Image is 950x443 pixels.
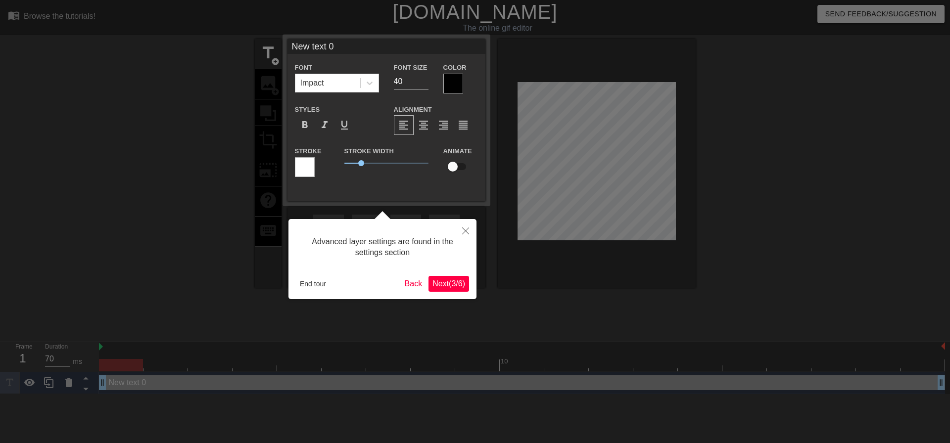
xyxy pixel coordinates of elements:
[455,219,476,242] button: Close
[296,226,469,268] div: Advanced layer settings are found in the settings section
[401,276,427,292] button: Back
[296,276,330,291] button: End tour
[428,276,469,292] button: Next
[432,279,465,288] span: Next ( 3 / 6 )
